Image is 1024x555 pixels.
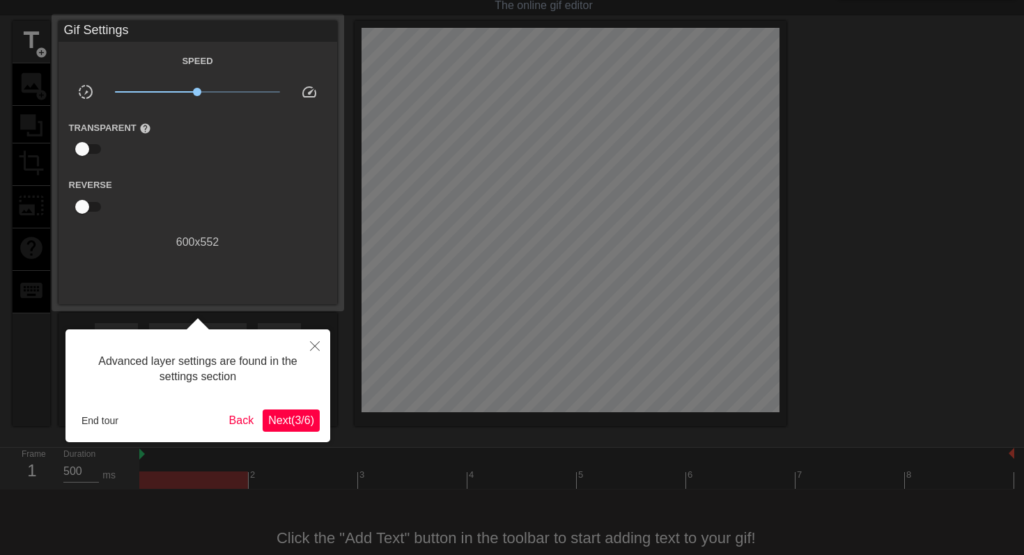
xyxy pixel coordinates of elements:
button: Next [263,409,320,432]
span: Next ( 3 / 6 ) [268,414,314,426]
button: Back [224,409,260,432]
button: Close [300,329,330,361]
div: Advanced layer settings are found in the settings section [76,340,320,399]
button: End tour [76,410,124,431]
